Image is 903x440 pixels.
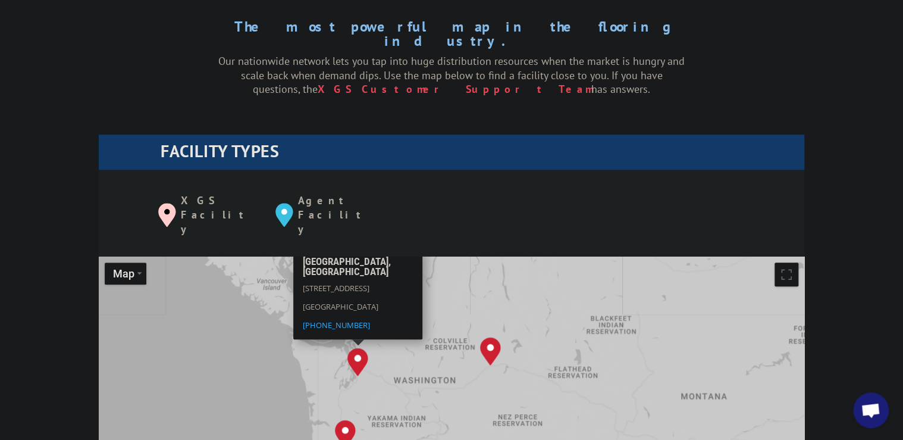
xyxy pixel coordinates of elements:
[853,392,889,428] div: Open chat
[409,252,418,260] span: Close
[302,320,369,330] a: [PHONE_NUMBER]
[302,301,413,319] p: [GEOGRAPHIC_DATA]
[218,54,685,96] p: Our nationwide network lets you tap into huge distribution resources when the market is hungry an...
[318,82,591,96] a: XGS Customer Support Team
[302,282,413,301] p: [STREET_ADDRESS]
[218,20,685,54] h1: The most powerful map in the flooring industry.
[105,263,146,285] button: Change map style
[480,337,501,366] div: Spokane, WA
[775,263,798,286] button: Toggle fullscreen view
[161,143,804,166] h1: FACILITY TYPES
[181,194,258,236] p: XGS Facility
[298,194,375,236] p: Agent Facility
[347,348,368,376] div: Kent, WA
[113,267,134,280] span: Map
[302,256,413,282] h3: [GEOGRAPHIC_DATA], [GEOGRAPHIC_DATA]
